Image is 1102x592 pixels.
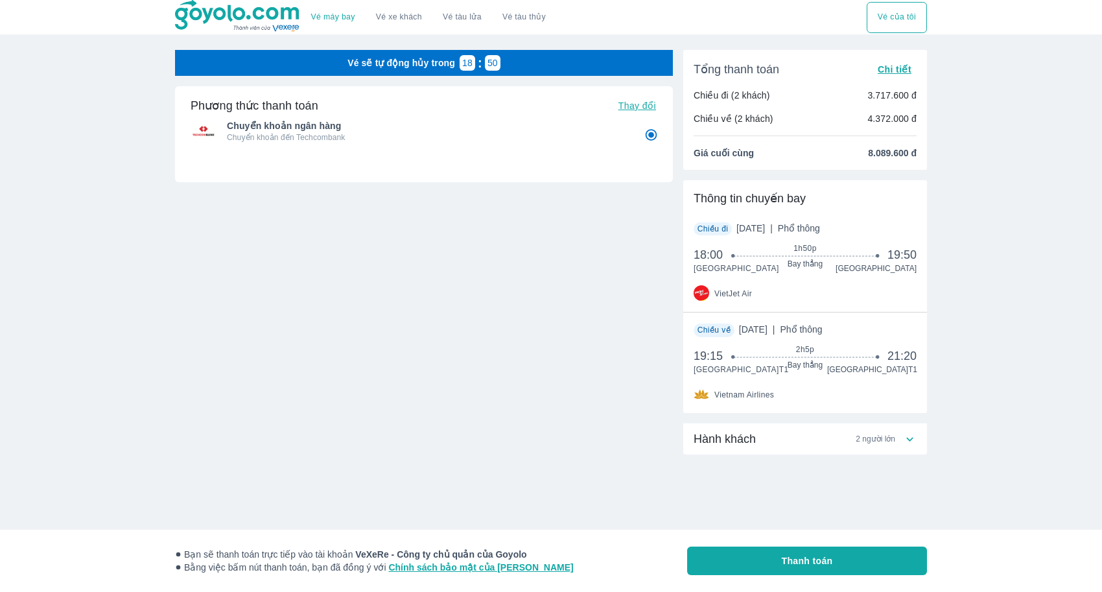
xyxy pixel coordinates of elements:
[867,2,927,33] button: Vé của tôi
[694,247,734,263] span: 18:00
[867,2,927,33] div: choose transportation mode
[694,62,779,77] span: Tổng thanh toán
[355,549,526,560] strong: VeXeRe - Công ty chủ quản của Goyolo
[462,56,473,69] p: 18
[734,259,877,269] span: Bay thẳng
[856,434,895,444] span: 2 người lớn
[868,147,917,160] span: 8.089.600 đ
[487,56,498,69] p: 50
[227,119,626,132] span: Chuyển khoản ngân hàng
[770,223,773,233] span: |
[694,112,773,125] p: Chiều về (2 khách)
[878,64,911,75] span: Chi tiết
[694,89,770,102] p: Chiều đi (2 khách)
[683,423,927,455] div: Hành khách2 người lớn
[773,324,775,335] span: |
[694,147,754,160] span: Giá cuối cùng
[191,123,217,139] img: Chuyển khoản ngân hàng
[887,247,917,263] span: 19:50
[191,98,318,113] h6: Phương thức thanh toán
[698,326,731,335] span: Chiều về
[388,562,573,573] a: Chính sách bảo mật của [PERSON_NAME]
[873,60,917,78] button: Chi tiết
[475,56,485,69] p: :
[887,348,917,364] span: 21:20
[687,547,927,575] button: Thanh toán
[694,431,756,447] span: Hành khách
[301,2,556,33] div: choose transportation mode
[780,324,822,335] span: Phổ thông
[311,12,355,22] a: Vé máy bay
[175,561,574,574] span: Bằng việc bấm nút thanh toán, bạn đã đồng ý với
[694,191,917,206] div: Thông tin chuyến bay
[694,348,734,364] span: 19:15
[827,364,917,375] span: [GEOGRAPHIC_DATA] T1
[734,243,877,254] span: 1h50p
[782,554,833,567] span: Thanh toán
[739,323,823,336] span: [DATE]
[778,223,820,233] span: Phổ thông
[734,360,877,370] span: Bay thẳng
[432,2,492,33] a: Vé tàu lửa
[618,101,656,111] span: Thay đổi
[736,222,820,235] span: [DATE]
[347,56,455,69] p: Vé sẽ tự động hủy trong
[613,97,661,115] button: Thay đổi
[175,548,574,561] span: Bạn sẽ thanh toán trực tiếp vào tài khoản
[227,132,626,143] p: Chuyển khoản đến Techcombank
[867,112,917,125] p: 4.372.000 đ
[698,224,729,233] span: Chiều đi
[191,115,657,147] div: Chuyển khoản ngân hàngChuyển khoản ngân hàngChuyển khoản đến Techcombank
[734,344,877,355] span: 2h5p
[867,89,917,102] p: 3.717.600 đ
[376,12,422,22] a: Vé xe khách
[492,2,556,33] button: Vé tàu thủy
[714,390,774,400] span: Vietnam Airlines
[714,289,752,299] span: VietJet Air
